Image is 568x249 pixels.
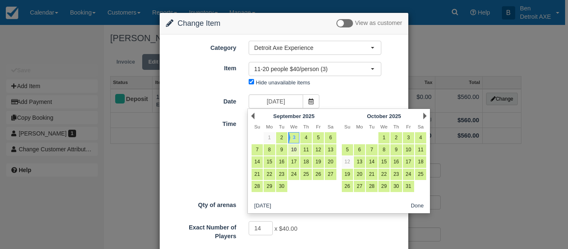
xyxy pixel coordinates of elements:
span: Tuesday [279,124,284,129]
span: Change Item [178,19,220,27]
span: x $40.00 [274,226,297,232]
a: 27 [354,181,365,192]
a: 3 [288,132,299,143]
a: 6 [354,144,365,155]
label: Exact Number of Players [160,220,242,240]
a: 7 [366,144,377,155]
a: 2 [390,132,402,143]
a: 23 [390,169,402,180]
a: 5 [313,132,324,143]
a: 26 [313,169,324,180]
button: Done [407,201,427,211]
label: Item [160,61,242,73]
label: Time [160,117,242,128]
a: 17 [403,156,414,168]
a: 19 [342,169,353,180]
a: 18 [415,156,426,168]
a: 21 [366,169,377,180]
a: 19 [313,156,324,168]
a: 14 [366,156,377,168]
a: 26 [342,181,353,192]
a: 4 [300,132,311,143]
a: 1 [378,132,390,143]
a: 30 [276,181,287,192]
a: 10 [403,144,414,155]
a: Prev [251,113,254,119]
span: 11-20 people $40/person (3) [254,65,370,73]
a: 29 [378,181,390,192]
button: 11-20 people $40/person (3) [249,62,381,76]
a: 23 [276,169,287,180]
a: 15 [264,156,275,168]
a: 7 [252,144,263,155]
a: 22 [378,169,390,180]
span: Monday [266,124,273,129]
span: Thursday [393,124,399,129]
button: [DATE] [251,201,274,211]
a: 28 [366,181,377,192]
span: Monday [356,124,363,129]
a: 22 [264,169,275,180]
a: 20 [325,156,336,168]
a: 2 [276,132,287,143]
a: 6 [325,132,336,143]
a: 10 [288,144,299,155]
span: Wednesday [290,124,297,129]
a: 25 [415,169,426,180]
a: Next [423,113,427,119]
span: Detroit Axe Experience [254,44,370,52]
a: 1 [264,132,275,143]
a: 28 [252,181,263,192]
a: 16 [390,156,402,168]
label: Date [160,94,242,106]
span: Friday [406,124,411,129]
a: 24 [403,169,414,180]
label: Qty of arenas [160,198,242,210]
label: Category [160,41,242,52]
a: 21 [252,169,263,180]
a: 13 [354,156,365,168]
span: Thursday [303,124,309,129]
a: 14 [252,156,263,168]
a: 12 [342,156,353,168]
a: 12 [313,144,324,155]
span: Sunday [344,124,350,129]
span: Tuesday [369,124,374,129]
a: 16 [276,156,287,168]
a: 5 [342,144,353,155]
a: 8 [378,144,390,155]
span: Sunday [254,124,260,129]
a: 18 [300,156,311,168]
a: 9 [276,144,287,155]
a: 27 [325,169,336,180]
label: Hide unavailable items [256,79,310,86]
a: 25 [300,169,311,180]
a: 30 [390,181,402,192]
a: 4 [415,132,426,143]
a: 13 [325,144,336,155]
span: October [367,113,388,119]
span: Friday [316,124,321,129]
a: 11 [300,144,311,155]
a: 29 [264,181,275,192]
a: 31 [403,181,414,192]
span: September [273,113,301,119]
a: 17 [288,156,299,168]
span: Saturday [328,124,333,129]
span: Wednesday [380,124,388,129]
a: 24 [288,169,299,180]
a: 11 [415,144,426,155]
span: 2025 [389,113,401,119]
a: 20 [354,169,365,180]
a: 3 [403,132,414,143]
a: 15 [378,156,390,168]
a: 8 [264,144,275,155]
a: 9 [390,144,402,155]
span: 2025 [303,113,315,119]
span: Saturday [418,124,424,129]
input: Exact Number of Players [249,221,273,235]
span: View as customer [355,20,402,27]
button: Detroit Axe Experience [249,41,381,55]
